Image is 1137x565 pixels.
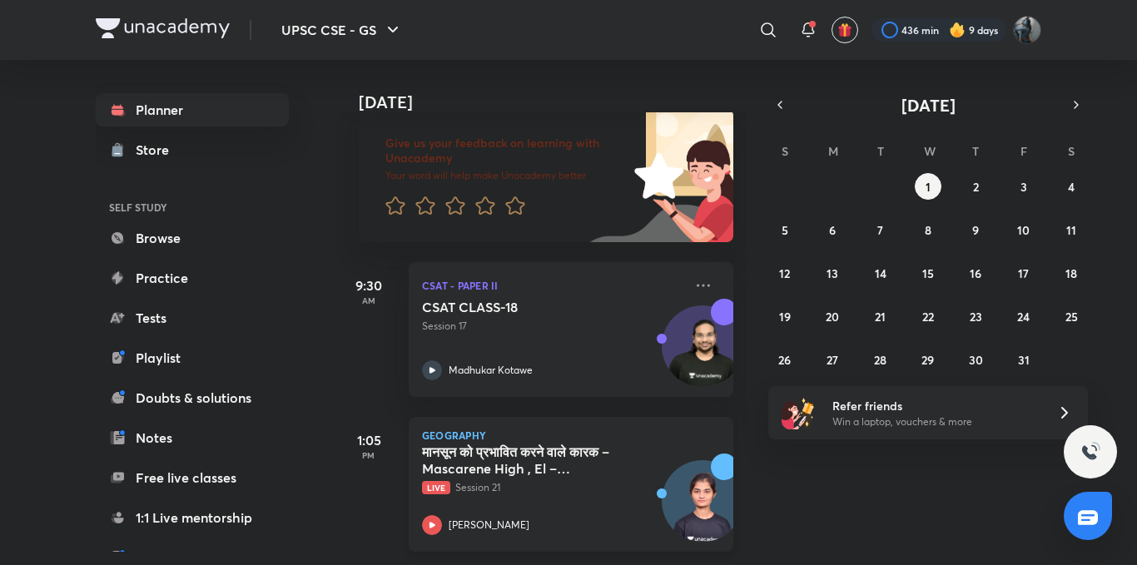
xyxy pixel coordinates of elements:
[335,295,402,305] p: AM
[663,469,742,549] img: Avatar
[922,265,934,281] abbr: October 15, 2025
[972,222,979,238] abbr: October 9, 2025
[962,173,989,200] button: October 2, 2025
[926,179,931,195] abbr: October 1, 2025
[826,309,839,325] abbr: October 20, 2025
[1058,216,1085,243] button: October 11, 2025
[827,265,838,281] abbr: October 13, 2025
[925,222,931,238] abbr: October 8, 2025
[924,143,936,159] abbr: Wednesday
[819,216,846,243] button: October 6, 2025
[1010,346,1037,373] button: October 31, 2025
[422,275,683,295] p: CSAT - Paper II
[867,346,894,373] button: October 28, 2025
[385,169,628,182] p: Your word will help make Unacademy better
[875,309,886,325] abbr: October 21, 2025
[792,93,1065,116] button: [DATE]
[96,421,289,454] a: Notes
[832,397,1037,414] h6: Refer friends
[827,352,838,368] abbr: October 27, 2025
[829,222,836,238] abbr: October 6, 2025
[96,93,289,126] a: Planner
[271,13,413,47] button: UPSC CSE - GS
[782,222,788,238] abbr: October 5, 2025
[877,222,883,238] abbr: October 7, 2025
[1020,143,1027,159] abbr: Friday
[449,363,533,378] p: Madhukar Kotawe
[1010,303,1037,330] button: October 24, 2025
[867,260,894,286] button: October 14, 2025
[779,265,790,281] abbr: October 12, 2025
[96,461,289,494] a: Free live classes
[96,221,289,255] a: Browse
[970,265,981,281] abbr: October 16, 2025
[422,481,450,494] span: Live
[867,303,894,330] button: October 21, 2025
[1068,143,1075,159] abbr: Saturday
[973,179,979,195] abbr: October 2, 2025
[969,352,983,368] abbr: October 30, 2025
[1065,265,1077,281] abbr: October 18, 2025
[1018,265,1029,281] abbr: October 17, 2025
[962,216,989,243] button: October 9, 2025
[1068,179,1075,195] abbr: October 4, 2025
[972,143,979,159] abbr: Thursday
[578,109,733,242] img: feedback_image
[819,260,846,286] button: October 13, 2025
[962,346,989,373] button: October 30, 2025
[96,501,289,534] a: 1:1 Live mentorship
[1066,222,1076,238] abbr: October 11, 2025
[874,352,886,368] abbr: October 28, 2025
[96,18,230,38] img: Company Logo
[136,140,179,160] div: Store
[962,260,989,286] button: October 16, 2025
[1010,260,1037,286] button: October 17, 2025
[1065,309,1078,325] abbr: October 25, 2025
[1058,173,1085,200] button: October 4, 2025
[96,193,289,221] h6: SELF STUDY
[1058,260,1085,286] button: October 18, 2025
[949,22,966,38] img: streak
[921,352,934,368] abbr: October 29, 2025
[915,260,941,286] button: October 15, 2025
[422,430,720,440] p: Geography
[1058,303,1085,330] button: October 25, 2025
[335,450,402,460] p: PM
[335,275,402,295] h5: 9:30
[422,299,629,315] h5: CSAT CLASS-18
[778,352,791,368] abbr: October 26, 2025
[1020,179,1027,195] abbr: October 3, 2025
[782,396,815,429] img: referral
[1010,173,1037,200] button: October 3, 2025
[915,216,941,243] button: October 8, 2025
[832,414,1037,429] p: Win a laptop, vouchers & more
[1010,216,1037,243] button: October 10, 2025
[867,216,894,243] button: October 7, 2025
[1080,442,1100,462] img: ttu
[875,265,886,281] abbr: October 14, 2025
[359,92,750,112] h4: [DATE]
[915,303,941,330] button: October 22, 2025
[1017,222,1030,238] abbr: October 10, 2025
[772,303,798,330] button: October 19, 2025
[422,444,629,477] h5: मानसून को प्रभावित करने वाले कारक – Mascarene High , El – Nino La Nina
[449,518,529,533] p: [PERSON_NAME]
[422,480,683,495] p: Session 21
[1017,309,1030,325] abbr: October 24, 2025
[96,381,289,414] a: Doubts & solutions
[837,22,852,37] img: avatar
[877,143,884,159] abbr: Tuesday
[1013,16,1041,44] img: Komal
[915,173,941,200] button: October 1, 2025
[901,94,956,116] span: [DATE]
[819,303,846,330] button: October 20, 2025
[385,136,628,166] h6: Give us your feedback on learning with Unacademy
[828,143,838,159] abbr: Monday
[962,303,989,330] button: October 23, 2025
[772,346,798,373] button: October 26, 2025
[422,319,683,334] p: Session 17
[772,260,798,286] button: October 12, 2025
[915,346,941,373] button: October 29, 2025
[782,143,788,159] abbr: Sunday
[96,18,230,42] a: Company Logo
